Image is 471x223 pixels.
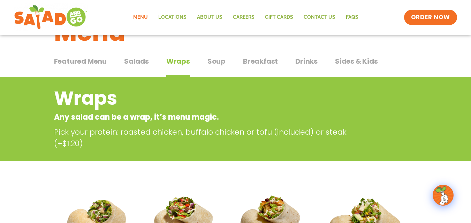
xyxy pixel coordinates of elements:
[153,9,192,25] a: Locations
[411,13,450,22] span: ORDER NOW
[128,9,364,25] nav: Menu
[14,3,88,31] img: new-SAG-logo-768×292
[128,9,153,25] a: Menu
[124,56,149,66] span: Salads
[260,9,298,25] a: GIFT CARDS
[54,84,361,112] h2: Wraps
[295,56,318,66] span: Drinks
[433,185,453,205] img: wpChatIcon
[166,56,190,66] span: Wraps
[54,111,361,123] p: Any salad can be a wrap, it’s menu magic.
[341,9,364,25] a: FAQs
[207,56,226,66] span: Soup
[298,9,341,25] a: Contact Us
[54,56,107,66] span: Featured Menu
[243,56,278,66] span: Breakfast
[192,9,228,25] a: About Us
[335,56,378,66] span: Sides & Kids
[54,54,417,77] div: Tabbed content
[404,10,457,25] a: ORDER NOW
[54,126,364,149] p: Pick your protein: roasted chicken, buffalo chicken or tofu (included) or steak (+$1.20)
[228,9,260,25] a: Careers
